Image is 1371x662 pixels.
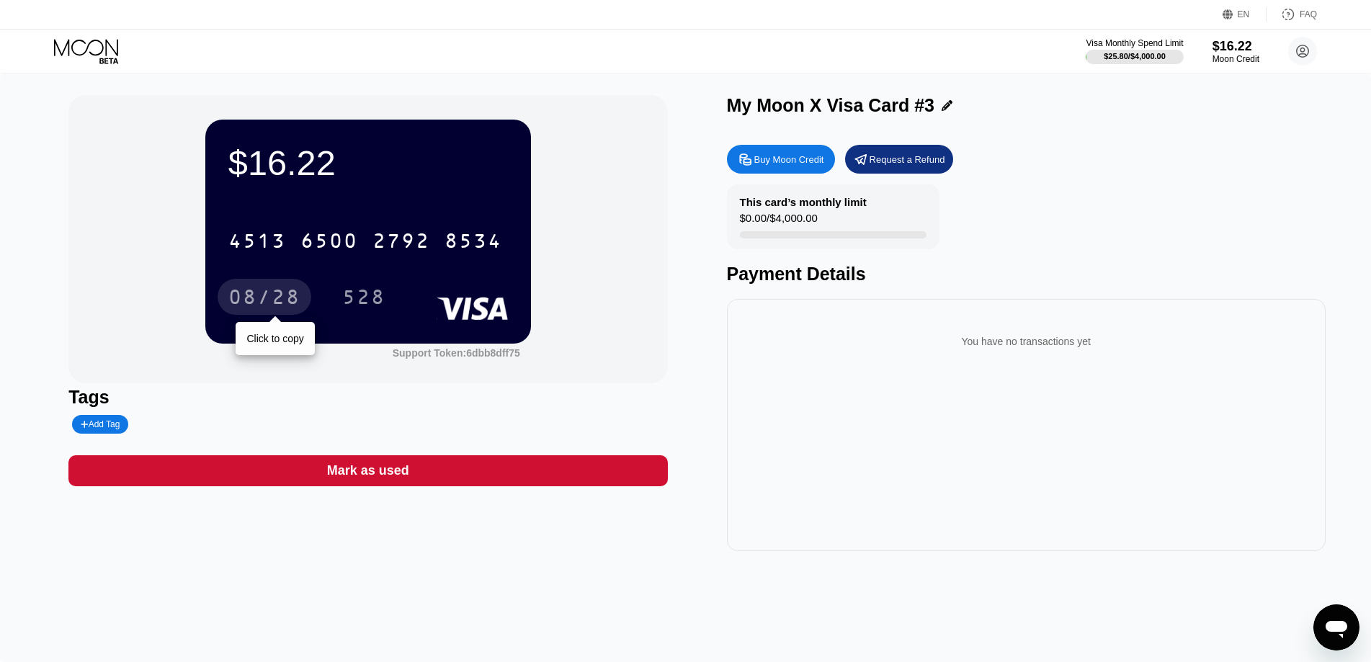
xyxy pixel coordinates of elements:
div: Buy Moon Credit [754,153,824,166]
div: 08/28 [228,287,300,310]
div: 528 [331,279,396,315]
div: Support Token:6dbb8dff75 [393,347,520,359]
div: Support Token: 6dbb8dff75 [393,347,520,359]
div: $16.22 [1213,39,1259,54]
div: 4513 [228,231,286,254]
div: EN [1223,7,1267,22]
div: $0.00 / $4,000.00 [740,212,818,231]
div: $16.22Moon Credit [1213,39,1259,64]
div: Buy Moon Credit [727,145,835,174]
div: Visa Monthly Spend Limit [1086,38,1183,48]
div: You have no transactions yet [738,321,1314,362]
div: Request a Refund [845,145,953,174]
div: Visa Monthly Spend Limit$25.80/$4,000.00 [1086,38,1183,64]
iframe: Button to launch messaging window [1313,604,1359,650]
div: Moon Credit [1213,54,1259,64]
div: Payment Details [727,264,1326,285]
div: Request a Refund [870,153,945,166]
div: Click to copy [246,333,303,344]
div: Add Tag [72,415,128,434]
div: 6500 [300,231,358,254]
div: 2792 [372,231,430,254]
div: Mark as used [68,455,667,486]
div: FAQ [1300,9,1317,19]
div: My Moon X Visa Card #3 [727,95,935,116]
div: 528 [342,287,385,310]
div: 08/28 [218,279,311,315]
div: 4513650027928534 [220,223,511,259]
div: $16.22 [228,143,508,183]
div: EN [1238,9,1250,19]
div: 8534 [445,231,502,254]
div: FAQ [1267,7,1317,22]
div: $25.80 / $4,000.00 [1104,52,1166,61]
div: Tags [68,387,667,408]
div: Mark as used [327,462,409,479]
div: This card’s monthly limit [740,196,867,208]
div: Add Tag [81,419,120,429]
